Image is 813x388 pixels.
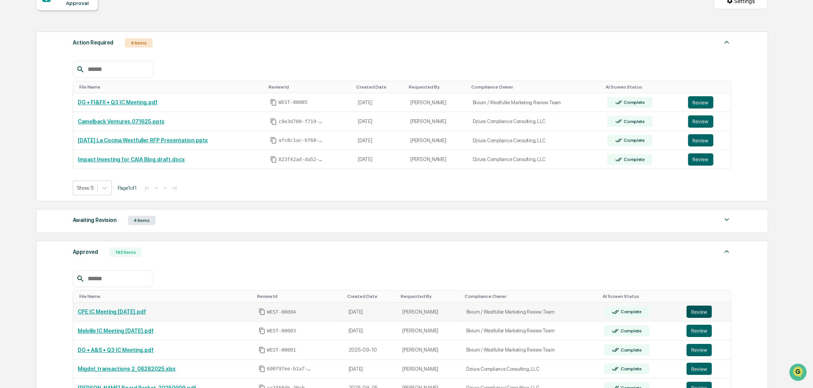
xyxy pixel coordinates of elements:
[130,61,139,70] button: Start new chat
[690,84,728,90] div: Toggle SortBy
[406,131,468,150] td: [PERSON_NAME]
[5,168,51,182] a: 🔎Data Lookup
[270,156,277,163] span: Copy Id
[622,119,645,124] div: Complete
[63,157,95,164] span: Attestations
[462,303,600,322] td: Bivium / Westfuller Marketing Review Team
[353,131,406,150] td: [DATE]
[688,294,728,299] div: Toggle SortBy
[622,100,645,105] div: Complete
[622,157,645,162] div: Complete
[56,158,62,164] div: 🗄️
[468,112,603,131] td: Dziura Compliance Consulting, LLC
[269,84,350,90] div: Toggle SortBy
[15,157,49,164] span: Preclearance
[406,150,468,169] td: [PERSON_NAME]
[279,156,325,163] span: 823f42ad-da52-427a-bdfe-d3b490ef0764
[462,340,600,360] td: Bivium / Westfuller Marketing Review Team
[279,99,308,105] span: WEST-00005
[688,153,726,166] a: Review
[398,322,462,341] td: [PERSON_NAME]
[687,363,726,375] a: Review
[603,294,679,299] div: Toggle SortBy
[687,344,712,356] button: Review
[688,96,713,109] button: Review
[267,309,296,315] span: WEST-00004
[687,325,726,337] a: Review
[73,215,116,225] div: Awaiting Revision
[259,308,266,315] span: Copy Id
[119,84,139,93] button: See all
[267,366,313,372] span: 600f97ee-b1a7-4d98-86f1-4dfb4cfb0ac0
[259,327,266,334] span: Copy Id
[344,303,398,322] td: [DATE]
[619,347,642,353] div: Complete
[128,216,156,225] div: 4 Items
[279,137,325,143] span: afc8c1ac-6f68-4627-999b-d97b3a6d8081
[722,215,731,224] img: caret
[78,99,157,105] a: DG • FI&FII • Q3 IC Meeting.pdf
[688,134,713,146] button: Review
[687,363,712,375] button: Review
[344,360,398,379] td: [DATE]
[68,104,84,110] span: [DATE]
[688,153,713,166] button: Review
[619,366,642,372] div: Complete
[722,247,731,256] img: caret
[257,294,341,299] div: Toggle SortBy
[15,171,48,179] span: Data Lookup
[8,16,139,28] p: How can we help?
[34,66,105,72] div: We're available if you need us!
[24,125,62,131] span: [PERSON_NAME]
[344,340,398,360] td: 2025-09-10
[471,84,600,90] div: Toggle SortBy
[78,156,185,163] a: Impact Investing for CAIA Blog.draft.docx
[76,190,93,196] span: Pylon
[688,115,726,128] a: Review
[118,185,137,191] span: Page 1 of 1
[398,360,462,379] td: [PERSON_NAME]
[259,365,266,372] span: Copy Id
[619,328,642,334] div: Complete
[170,185,179,191] button: >|
[687,325,712,337] button: Review
[270,137,277,144] span: Copy Id
[347,294,395,299] div: Toggle SortBy
[8,158,14,164] div: 🖐️
[73,38,113,48] div: Action Required
[356,84,403,90] div: Toggle SortBy
[78,118,164,125] a: Camelback Ventures.071625.pptx
[468,150,603,169] td: Dziura Compliance Consulting, LLC
[353,93,406,112] td: [DATE]
[688,96,726,109] a: Review
[398,340,462,360] td: [PERSON_NAME]
[462,360,600,379] td: Dziura Compliance Consulting, LLC
[270,99,277,106] span: Copy Id
[619,309,642,314] div: Complete
[8,59,21,72] img: 1746055101610-c473b297-6a78-478c-a979-82029cc54cd1
[68,125,84,131] span: [DATE]
[24,104,62,110] span: [PERSON_NAME]
[267,347,296,353] span: WEST-00001
[406,112,468,131] td: [PERSON_NAME]
[398,303,462,322] td: [PERSON_NAME]
[64,125,66,131] span: •
[606,84,680,90] div: Toggle SortBy
[73,247,98,257] div: Approved
[79,294,251,299] div: Toggle SortBy
[125,38,152,48] div: 4 Items
[8,172,14,178] div: 🔎
[270,118,277,125] span: Copy Id
[688,134,726,146] a: Review
[465,294,597,299] div: Toggle SortBy
[406,93,468,112] td: [PERSON_NAME]
[409,84,465,90] div: Toggle SortBy
[5,154,52,168] a: 🖐️Preclearance
[722,38,731,47] img: caret
[788,363,809,383] iframe: Open customer support
[78,309,146,315] a: CPE IC Meeting [DATE].pdf
[34,59,126,66] div: Start new chat
[8,97,20,109] img: Rachel Stanley
[259,347,266,353] span: Copy Id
